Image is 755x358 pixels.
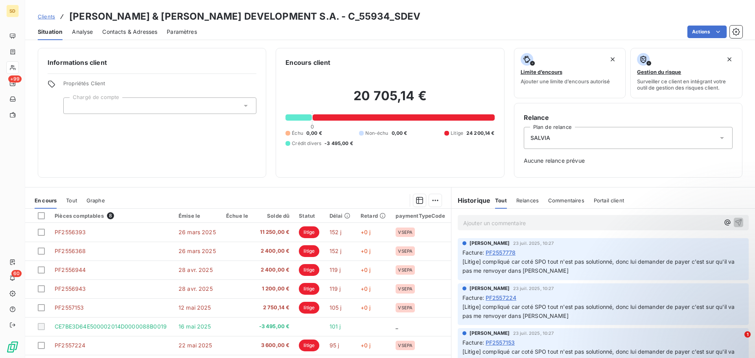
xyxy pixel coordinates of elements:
[48,58,256,67] h6: Informations client
[687,26,727,38] button: Actions
[462,258,737,274] span: [Litige] compliqué car coté SPO tout n'est pas solutionné, donc lui demander de payer c'est sur q...
[398,249,412,253] span: VSEPA
[513,331,554,336] span: 23 juil. 2025, 10:27
[63,80,256,91] span: Propriétés Client
[530,134,551,142] span: SALVIA
[35,197,57,204] span: En cours
[451,196,491,205] h6: Historique
[299,213,320,219] div: Statut
[306,130,322,137] span: 0,00 €
[6,77,18,90] a: +99
[462,294,484,302] span: Facture :
[630,48,742,98] button: Gestion du risqueSurveiller ce client en intégrant votre outil de gestion des risques client.
[55,285,86,292] span: PF2556943
[258,266,290,274] span: 2 400,00 €
[55,229,86,235] span: PF2556393
[466,130,495,137] span: 24 200,14 €
[299,264,319,276] span: litige
[514,48,626,98] button: Limite d’encoursAjouter une limite d’encours autorisé
[396,323,398,330] span: _
[486,338,515,347] span: PF2557153
[486,248,516,257] span: PF2557778
[55,323,167,330] span: CE7BE3D64E500002014D0000088B0019
[102,28,157,36] span: Contacts & Adresses
[451,130,463,137] span: Litige
[179,229,216,235] span: 26 mars 2025
[398,343,412,348] span: VSEPA
[361,213,387,219] div: Retard
[38,13,55,20] a: Clients
[361,266,371,273] span: +0 j
[55,212,169,219] div: Pièces comptables
[486,294,516,302] span: PF2557224
[87,197,105,204] span: Graphe
[330,323,341,330] span: 101 j
[66,197,77,204] span: Tout
[72,28,93,36] span: Analyse
[361,248,371,254] span: +0 j
[548,197,584,204] span: Commentaires
[396,213,446,219] div: paymentTypeCode
[330,266,341,273] span: 119 j
[462,303,737,319] span: [Litige] compliqué car coté SPO tout n'est pas solutionné, donc lui demander de payer c'est sur q...
[299,340,319,351] span: litige
[258,341,290,349] span: 3 600,00 €
[179,213,217,219] div: Émise le
[226,213,249,219] div: Échue le
[524,113,733,122] h6: Relance
[55,304,84,311] span: PF2557153
[6,5,19,17] div: SD
[311,123,314,130] span: 0
[521,69,562,75] span: Limite d’encours
[361,229,371,235] span: +0 j
[361,342,371,349] span: +0 j
[107,212,114,219] span: 8
[470,240,510,247] span: [PERSON_NAME]
[292,140,321,147] span: Crédit divers
[55,248,86,254] span: PF2556368
[744,331,751,338] span: 1
[495,197,507,204] span: Tout
[285,58,330,67] h6: Encours client
[365,130,388,137] span: Non-échu
[330,248,342,254] span: 152 j
[637,78,736,91] span: Surveiller ce client en intégrant votre outil de gestion des risques client.
[330,304,342,311] span: 105 j
[330,342,339,349] span: 95 j
[55,266,86,273] span: PF2556944
[470,285,510,292] span: [PERSON_NAME]
[179,342,212,349] span: 22 mai 2025
[398,230,412,235] span: VSEPA
[8,75,22,83] span: +99
[398,286,412,291] span: VSEPA
[179,285,213,292] span: 28 avr. 2025
[513,286,554,291] span: 23 juil. 2025, 10:27
[285,88,494,112] h2: 20 705,14 €
[179,248,216,254] span: 26 mars 2025
[462,248,484,257] span: Facture :
[330,285,341,292] span: 119 j
[179,323,211,330] span: 16 mai 2025
[521,78,610,84] span: Ajouter une limite d’encours autorisé
[728,331,747,350] iframe: Intercom live chat
[292,130,303,137] span: Échu
[258,213,290,219] div: Solde dû
[330,229,342,235] span: 152 j
[11,270,22,277] span: 60
[258,247,290,255] span: 2 400,00 €
[258,228,290,236] span: 11 250,00 €
[516,197,539,204] span: Relances
[299,245,319,257] span: litige
[398,268,412,272] span: VSEPA
[258,285,290,293] span: 1 200,00 €
[513,241,554,246] span: 23 juil. 2025, 10:27
[637,69,681,75] span: Gestion du risque
[398,305,412,310] span: VSEPA
[299,302,319,314] span: litige
[299,226,319,238] span: litige
[330,213,351,219] div: Délai
[258,323,290,330] span: -3 495,00 €
[167,28,197,36] span: Paramètres
[179,304,211,311] span: 12 mai 2025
